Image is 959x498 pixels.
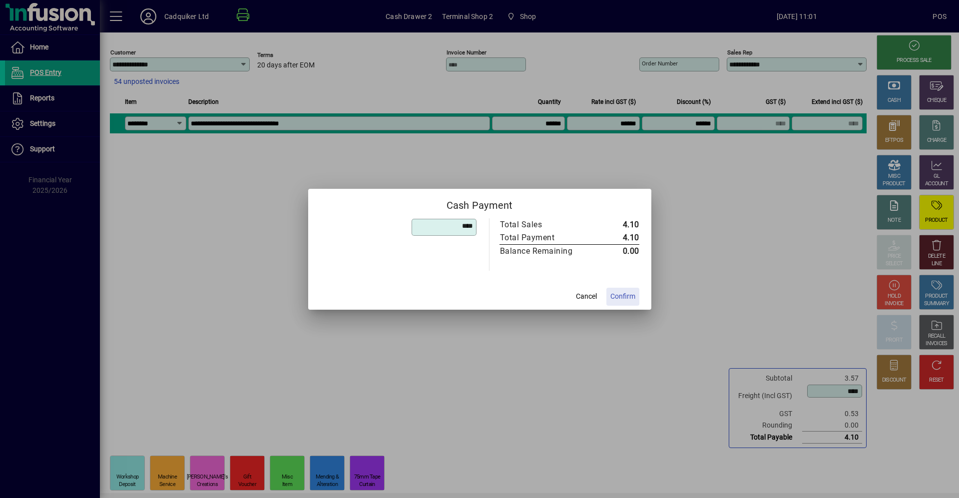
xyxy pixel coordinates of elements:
[610,291,635,302] span: Confirm
[594,231,639,245] td: 4.10
[594,244,639,258] td: 0.00
[606,288,639,306] button: Confirm
[499,218,594,231] td: Total Sales
[594,218,639,231] td: 4.10
[499,231,594,245] td: Total Payment
[500,245,584,257] div: Balance Remaining
[570,288,602,306] button: Cancel
[576,291,597,302] span: Cancel
[308,189,651,218] h2: Cash Payment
